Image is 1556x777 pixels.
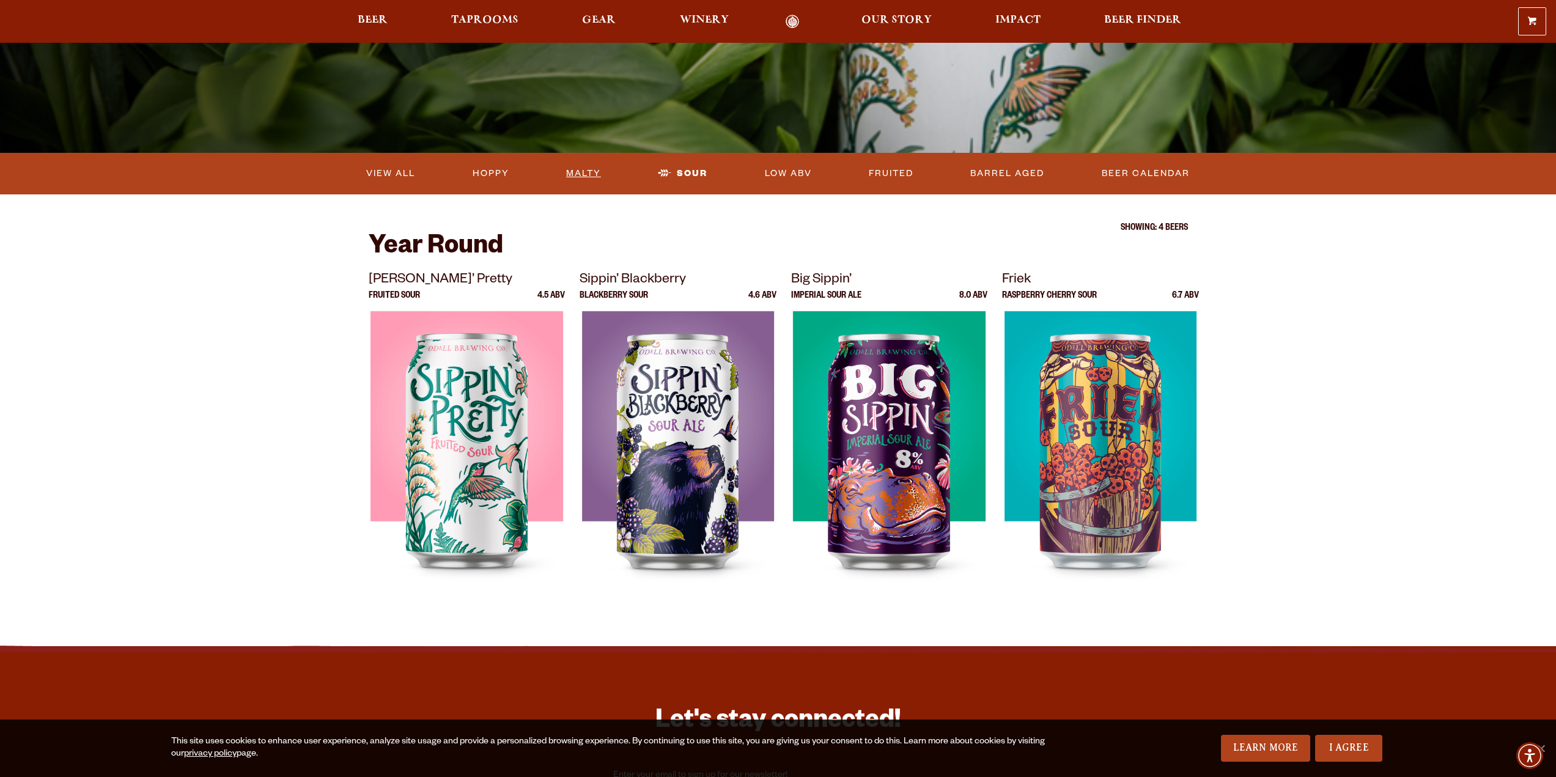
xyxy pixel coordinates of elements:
[1221,735,1311,762] a: Learn More
[184,749,237,759] a: privacy policy
[561,160,606,188] a: Malty
[760,160,817,188] a: Low ABV
[582,15,616,25] span: Gear
[995,15,1041,25] span: Impact
[770,15,816,29] a: Odell Home
[574,15,624,29] a: Gear
[369,270,566,617] a: [PERSON_NAME]’ Pretty Fruited Sour 4.5 ABV Sippin’ Pretty Sippin’ Pretty
[443,15,526,29] a: Taprooms
[358,15,388,25] span: Beer
[371,311,562,617] img: Sippin’ Pretty
[451,15,518,25] span: Taprooms
[965,160,1049,188] a: Barrel Aged
[791,270,988,292] p: Big Sippin’
[1172,292,1199,311] p: 6.7 ABV
[748,292,776,311] p: 4.6 ABV
[580,270,776,292] p: Sippin’ Blackberry
[613,705,943,741] h3: Let's stay connected!
[468,160,514,188] a: Hoppy
[653,160,712,188] a: Sour
[171,736,1068,760] div: This site uses cookies to enhance user experience, analyze site usage and provide a personalized ...
[959,292,987,311] p: 8.0 ABV
[1096,15,1189,29] a: Beer Finder
[791,270,988,617] a: Big Sippin’ Imperial Sour Ale 8.0 ABV Big Sippin’ Big Sippin’
[987,15,1049,29] a: Impact
[672,15,737,29] a: Winery
[1315,735,1382,762] a: I Agree
[369,224,1188,234] p: Showing: 4 Beers
[1002,292,1097,311] p: Raspberry Cherry Sour
[680,15,729,25] span: Winery
[1002,270,1199,617] a: Friek Raspberry Cherry Sour 6.7 ABV Friek Friek
[861,15,932,25] span: Our Story
[369,234,1188,263] h2: Year Round
[582,311,774,617] img: Sippin’ Blackberry
[1516,742,1543,769] div: Accessibility Menu
[580,292,648,311] p: Blackberry Sour
[537,292,565,311] p: 4.5 ABV
[791,292,861,311] p: Imperial Sour Ale
[793,311,985,617] img: Big Sippin’
[350,15,396,29] a: Beer
[369,292,420,311] p: Fruited Sour
[1005,311,1196,617] img: Friek
[854,15,940,29] a: Our Story
[864,160,918,188] a: Fruited
[1097,160,1195,188] a: Beer Calendar
[369,270,566,292] p: [PERSON_NAME]’ Pretty
[361,160,420,188] a: View All
[580,270,776,617] a: Sippin’ Blackberry Blackberry Sour 4.6 ABV Sippin’ Blackberry Sippin’ Blackberry
[1002,270,1199,292] p: Friek
[1104,15,1181,25] span: Beer Finder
